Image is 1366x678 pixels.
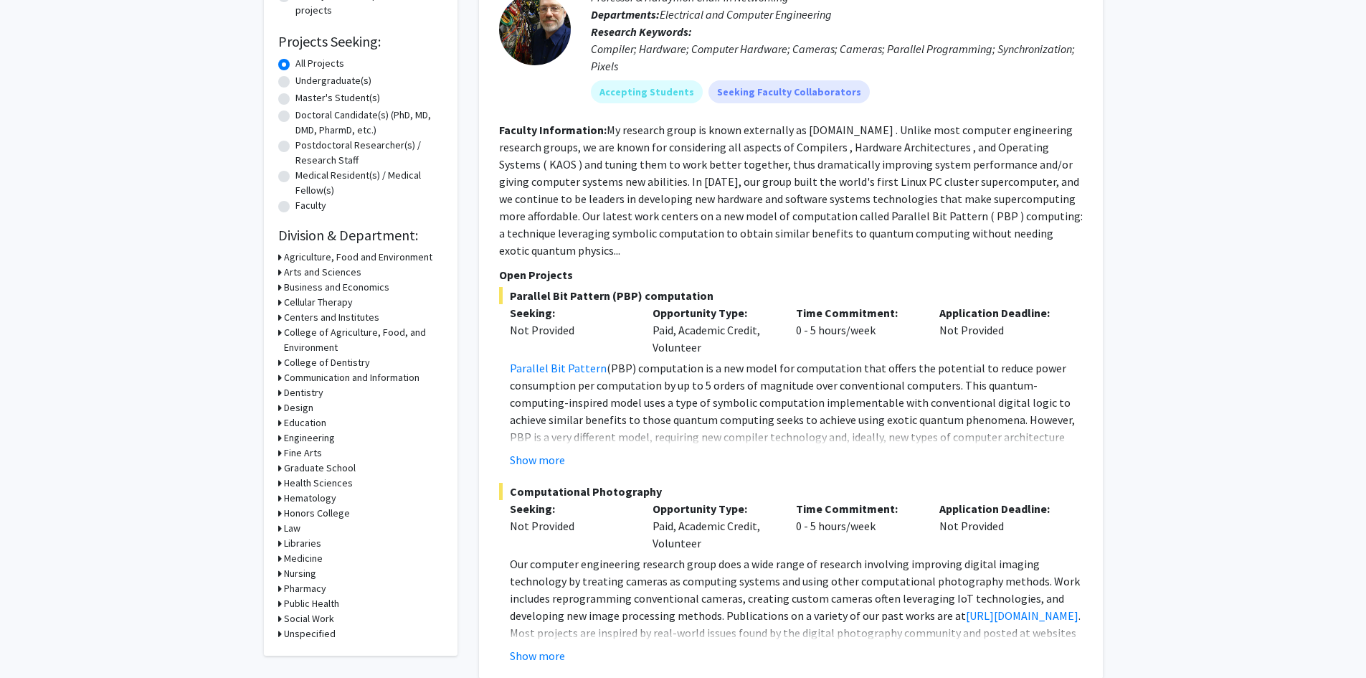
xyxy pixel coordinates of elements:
[11,613,61,667] iframe: Chat
[295,90,380,105] label: Master's Student(s)
[510,517,632,535] div: Not Provided
[284,476,353,491] h3: Health Sciences
[510,647,565,664] button: Show more
[653,304,774,321] p: Opportunity Type:
[284,566,316,581] h3: Nursing
[510,359,1083,480] p: (PBP) computation is a new model for computation that offers the potential to reduce power consum...
[510,451,565,469] button: Show more
[278,227,443,244] h2: Division & Department:
[510,304,632,321] p: Seeking:
[939,304,1061,321] p: Application Deadline:
[642,304,785,356] div: Paid, Academic Credit, Volunteer
[284,325,443,355] h3: College of Agriculture, Food, and Environment
[966,608,1078,623] a: [URL][DOMAIN_NAME]
[284,491,336,506] h3: Hematology
[708,80,870,103] mat-chip: Seeking Faculty Collaborators
[591,7,660,22] b: Departments:
[591,24,692,39] b: Research Keywords:
[510,500,632,517] p: Seeking:
[278,33,443,50] h2: Projects Seeking:
[653,500,774,517] p: Opportunity Type:
[510,321,632,339] div: Not Provided
[929,304,1072,356] div: Not Provided
[796,304,918,321] p: Time Commitment:
[284,626,336,641] h3: Unspecified
[939,500,1061,517] p: Application Deadline:
[284,536,321,551] h3: Libraries
[284,596,339,611] h3: Public Health
[284,310,379,325] h3: Centers and Institutes
[284,385,323,400] h3: Dentistry
[785,304,929,356] div: 0 - 5 hours/week
[284,506,350,521] h3: Honors College
[295,138,443,168] label: Postdoctoral Researcher(s) / Research Staff
[929,500,1072,552] div: Not Provided
[499,123,1083,258] fg-read-more: My research group is known externally as [DOMAIN_NAME] . Unlike most computer engineering researc...
[284,415,326,430] h3: Education
[796,500,918,517] p: Time Commitment:
[284,295,353,310] h3: Cellular Therapy
[785,500,929,552] div: 0 - 5 hours/week
[499,123,607,137] b: Faculty Information:
[510,361,607,375] a: Parallel Bit Pattern
[499,266,1083,283] p: Open Projects
[591,40,1083,75] div: Compiler; Hardware; Computer Hardware; Cameras; Cameras; Parallel Programming; Synchronization; P...
[499,287,1083,304] span: Parallel Bit Pattern (PBP) computation
[295,56,344,71] label: All Projects
[284,581,326,596] h3: Pharmacy
[284,355,370,370] h3: College of Dentistry
[284,430,335,446] h3: Engineering
[284,521,300,536] h3: Law
[295,73,371,88] label: Undergraduate(s)
[295,108,443,138] label: Doctoral Candidate(s) (PhD, MD, DMD, PharmD, etc.)
[660,7,832,22] span: Electrical and Computer Engineering
[284,551,323,566] h3: Medicine
[284,250,432,265] h3: Agriculture, Food and Environment
[284,461,356,476] h3: Graduate School
[295,168,443,198] label: Medical Resident(s) / Medical Fellow(s)
[284,400,313,415] h3: Design
[284,446,322,461] h3: Fine Arts
[284,611,334,626] h3: Social Work
[295,198,326,213] label: Faculty
[510,555,1083,659] p: Our computer engineering research group does a wide range of research involving improving digital...
[284,370,419,385] h3: Communication and Information
[284,265,361,280] h3: Arts and Sciences
[591,80,703,103] mat-chip: Accepting Students
[499,483,1083,500] span: Computational Photography
[284,280,389,295] h3: Business and Economics
[642,500,785,552] div: Paid, Academic Credit, Volunteer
